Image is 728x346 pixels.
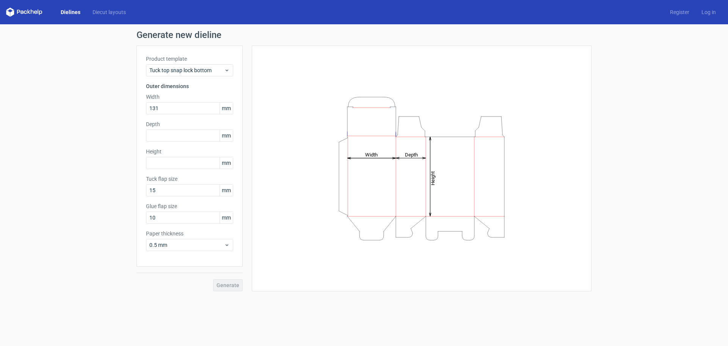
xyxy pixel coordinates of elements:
[146,93,233,101] label: Width
[146,175,233,183] label: Tuck flap size
[136,30,591,39] h1: Generate new dieline
[146,230,233,237] label: Paper thickness
[430,171,436,185] tspan: Height
[146,55,233,63] label: Product template
[86,8,132,16] a: Diecut layouts
[146,120,233,128] label: Depth
[220,212,233,223] span: mm
[664,8,695,16] a: Register
[405,152,418,157] tspan: Depth
[220,103,233,114] span: mm
[365,152,378,157] tspan: Width
[220,185,233,196] span: mm
[220,130,233,141] span: mm
[149,241,224,249] span: 0.5 mm
[695,8,722,16] a: Log in
[146,82,233,90] h3: Outer dimensions
[55,8,86,16] a: Dielines
[149,66,224,74] span: Tuck top snap lock bottom
[220,157,233,169] span: mm
[146,148,233,155] label: Height
[146,202,233,210] label: Glue flap size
